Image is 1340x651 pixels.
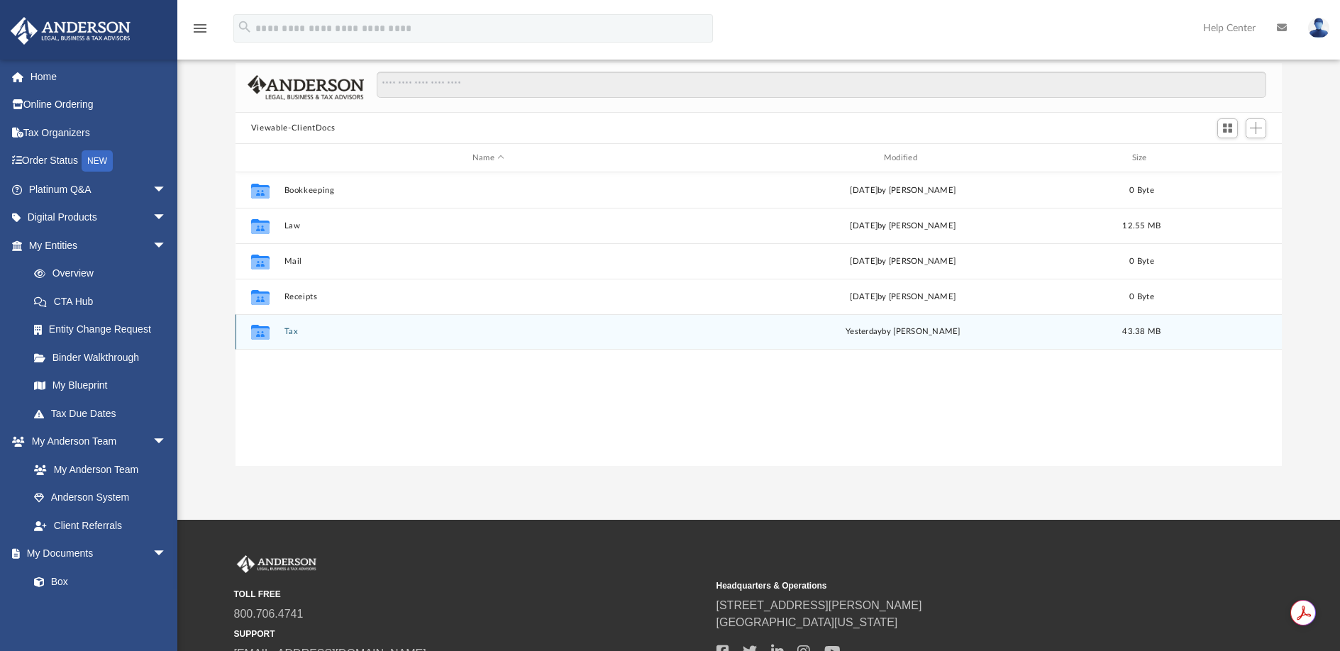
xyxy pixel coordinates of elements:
img: logo_orange.svg [23,23,34,34]
div: [DATE] by [PERSON_NAME] [699,184,1107,197]
button: Law [284,221,692,230]
a: [GEOGRAPHIC_DATA][US_STATE] [716,616,898,628]
div: [DATE] by [PERSON_NAME] [699,220,1107,233]
img: Anderson Advisors Platinum Portal [6,17,135,45]
div: Size [1113,152,1170,165]
input: Search files and folders [377,72,1266,99]
div: [DATE] by [PERSON_NAME] [699,291,1107,304]
div: Name [283,152,692,165]
img: tab_keywords_by_traffic_grey.svg [141,82,153,94]
a: Tax Due Dates [20,399,188,428]
div: Domain: [DOMAIN_NAME] [37,37,156,48]
a: Anderson System [20,484,181,512]
a: Binder Walkthrough [20,343,188,372]
button: Mail [284,257,692,266]
a: Online Ordering [10,91,188,119]
a: menu [192,27,209,37]
button: Viewable-ClientDocs [251,122,335,135]
img: website_grey.svg [23,37,34,48]
i: menu [192,20,209,37]
a: My Blueprint [20,372,181,400]
div: NEW [82,150,113,172]
span: 12.55 MB [1122,222,1161,230]
div: id [1176,152,1275,165]
button: Add [1246,118,1267,138]
i: search [237,19,253,35]
button: Bookkeeping [284,186,692,195]
img: User Pic [1308,18,1329,38]
span: yesterday [846,328,882,335]
a: Home [10,62,188,91]
a: My Anderson Team [20,455,174,484]
span: 43.38 MB [1122,328,1161,335]
span: 0 Byte [1129,187,1154,194]
button: Tax [284,327,692,336]
div: v 4.0.25 [40,23,70,34]
span: arrow_drop_down [153,231,181,260]
a: Client Referrals [20,511,181,540]
a: Digital Productsarrow_drop_down [10,204,188,232]
div: Domain Overview [54,84,127,93]
a: Platinum Q&Aarrow_drop_down [10,175,188,204]
button: Receipts [284,292,692,301]
a: My Anderson Teamarrow_drop_down [10,428,181,456]
a: [STREET_ADDRESS][PERSON_NAME] [716,599,922,611]
small: SUPPORT [234,628,707,640]
img: tab_domain_overview_orange.svg [38,82,50,94]
a: 800.706.4741 [234,608,304,620]
a: Entity Change Request [20,316,188,344]
span: 0 Byte [1129,293,1154,301]
a: My Documentsarrow_drop_down [10,540,181,568]
a: Tax Organizers [10,118,188,147]
span: arrow_drop_down [153,204,181,233]
div: id [242,152,277,165]
span: arrow_drop_down [153,540,181,569]
a: CTA Hub [20,287,188,316]
a: Order StatusNEW [10,147,188,176]
a: Meeting Minutes [20,596,181,624]
a: Box [20,567,174,596]
small: Headquarters & Operations [716,579,1189,592]
small: TOLL FREE [234,588,707,601]
span: arrow_drop_down [153,175,181,204]
div: Modified [698,152,1107,165]
div: [DATE] by [PERSON_NAME] [699,255,1107,268]
div: Keywords by Traffic [157,84,239,93]
div: grid [236,172,1282,466]
div: by [PERSON_NAME] [699,325,1107,338]
button: Switch to Grid View [1217,118,1239,138]
img: Anderson Advisors Platinum Portal [234,555,319,574]
span: arrow_drop_down [153,428,181,457]
span: 0 Byte [1129,257,1154,265]
a: My Entitiesarrow_drop_down [10,231,188,260]
a: Overview [20,260,188,288]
